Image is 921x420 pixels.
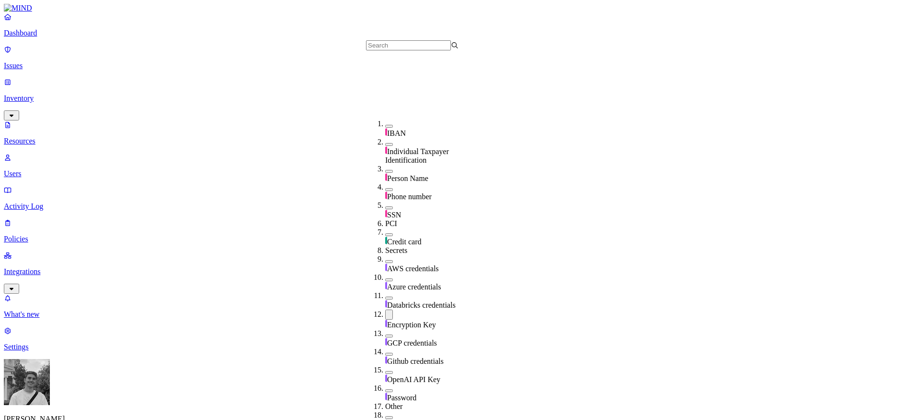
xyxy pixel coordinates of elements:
[385,356,387,364] img: secret-line
[385,282,387,289] img: secret-line
[385,219,478,228] div: PCI
[4,186,917,211] a: Activity Log
[366,40,451,50] input: Search
[387,339,437,347] span: GCP credentials
[4,29,917,37] p: Dashboard
[4,12,917,37] a: Dashboard
[385,147,449,164] span: Individual Taxpayer Identification
[4,294,917,319] a: What's new
[4,218,917,243] a: Policies
[385,320,387,327] img: secret-line
[385,146,387,154] img: pii-line
[387,211,401,219] span: SSN
[4,235,917,243] p: Policies
[4,326,917,351] a: Settings
[4,4,917,12] a: MIND
[4,202,917,211] p: Activity Log
[385,402,478,411] div: Other
[387,174,428,182] span: Person Name
[387,129,406,137] span: IBAN
[385,338,387,346] img: secret-line
[4,267,917,276] p: Integrations
[4,153,917,178] a: Users
[385,300,387,308] img: secret-line
[4,137,917,145] p: Resources
[4,94,917,103] p: Inventory
[4,61,917,70] p: Issues
[385,374,387,382] img: secret-line
[385,173,387,181] img: pii-line
[385,210,387,217] img: pii-line
[387,301,456,309] span: Databricks credentials
[4,4,32,12] img: MIND
[4,120,917,145] a: Resources
[385,264,387,271] img: secret-line
[4,251,917,292] a: Integrations
[387,357,444,365] span: Github credentials
[385,393,387,400] img: secret-line
[4,359,50,405] img: Ignacio Rodriguez Paez
[387,283,441,291] span: Azure credentials
[4,310,917,319] p: What's new
[385,128,387,136] img: pii-line
[4,343,917,351] p: Settings
[387,375,440,384] span: OpenAI API Key
[4,169,917,178] p: Users
[385,246,478,255] div: Secrets
[387,192,432,201] span: Phone number
[4,78,917,119] a: Inventory
[387,264,439,273] span: AWS credentials
[387,394,416,402] span: Password
[387,321,436,329] span: Encryption Key
[4,45,917,70] a: Issues
[387,238,422,246] span: Credit card
[385,192,387,199] img: pii-line
[385,237,387,244] img: pci-line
